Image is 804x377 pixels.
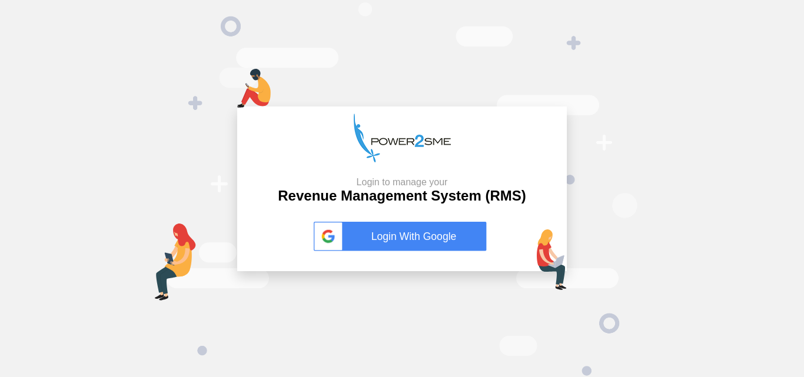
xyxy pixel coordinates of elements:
[537,229,567,290] img: lap-login.png
[354,114,451,162] img: p2s_logo.png
[310,209,494,263] button: Login With Google
[278,176,526,205] h2: Revenue Management System (RMS)
[155,223,196,301] img: tab-login.png
[314,222,490,251] a: Login With Google
[278,176,526,188] small: Login to manage your
[237,69,271,108] img: mob-login.png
